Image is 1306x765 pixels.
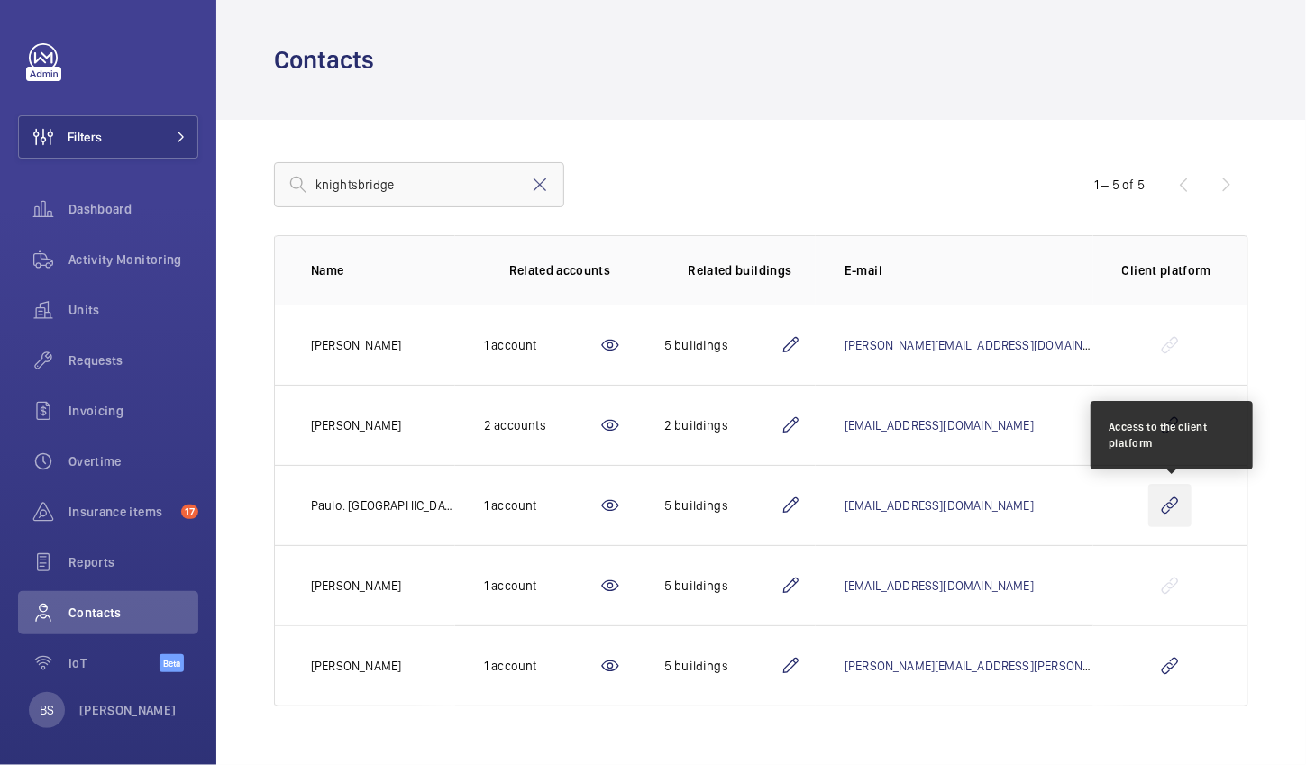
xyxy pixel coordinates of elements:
[68,553,198,571] span: Reports
[68,604,198,622] span: Contacts
[311,496,455,515] p: Paulo. [GEOGRAPHIC_DATA]
[664,577,780,595] div: 5 buildings
[311,416,401,434] p: [PERSON_NAME]
[181,505,198,519] span: 17
[664,336,780,354] div: 5 buildings
[845,261,1093,279] p: E-mail
[1109,419,1235,451] div: Access to the client platform
[68,200,198,218] span: Dashboard
[484,416,599,434] div: 2 accounts
[311,657,401,675] p: [PERSON_NAME]
[845,498,1034,513] a: [EMAIL_ADDRESS][DOMAIN_NAME]
[274,162,564,207] input: Search by lastname, firstname, mail or client
[79,701,177,719] p: [PERSON_NAME]
[845,418,1034,433] a: [EMAIL_ADDRESS][DOMAIN_NAME]
[68,250,198,269] span: Activity Monitoring
[68,402,198,420] span: Invoicing
[484,657,599,675] div: 1 account
[484,577,599,595] div: 1 account
[509,261,611,279] p: Related accounts
[68,351,198,369] span: Requests
[664,416,780,434] div: 2 buildings
[68,301,198,319] span: Units
[689,261,792,279] p: Related buildings
[484,496,599,515] div: 1 account
[18,115,198,159] button: Filters
[845,338,1124,352] a: [PERSON_NAME][EMAIL_ADDRESS][DOMAIN_NAME]
[311,336,401,354] p: [PERSON_NAME]
[68,128,102,146] span: Filters
[160,654,184,672] span: Beta
[845,578,1034,593] a: [EMAIL_ADDRESS][DOMAIN_NAME]
[68,452,198,470] span: Overtime
[311,577,401,595] p: [PERSON_NAME]
[845,659,1215,673] a: [PERSON_NAME][EMAIL_ADDRESS][PERSON_NAME][DOMAIN_NAME]
[1094,176,1145,194] div: 1 – 5 of 5
[664,496,780,515] div: 5 buildings
[68,654,160,672] span: IoT
[68,503,174,521] span: Insurance items
[1122,261,1211,279] p: Client platform
[664,657,780,675] div: 5 buildings
[40,701,54,719] p: BS
[484,336,599,354] div: 1 account
[311,261,455,279] p: Name
[274,43,385,77] h1: Contacts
